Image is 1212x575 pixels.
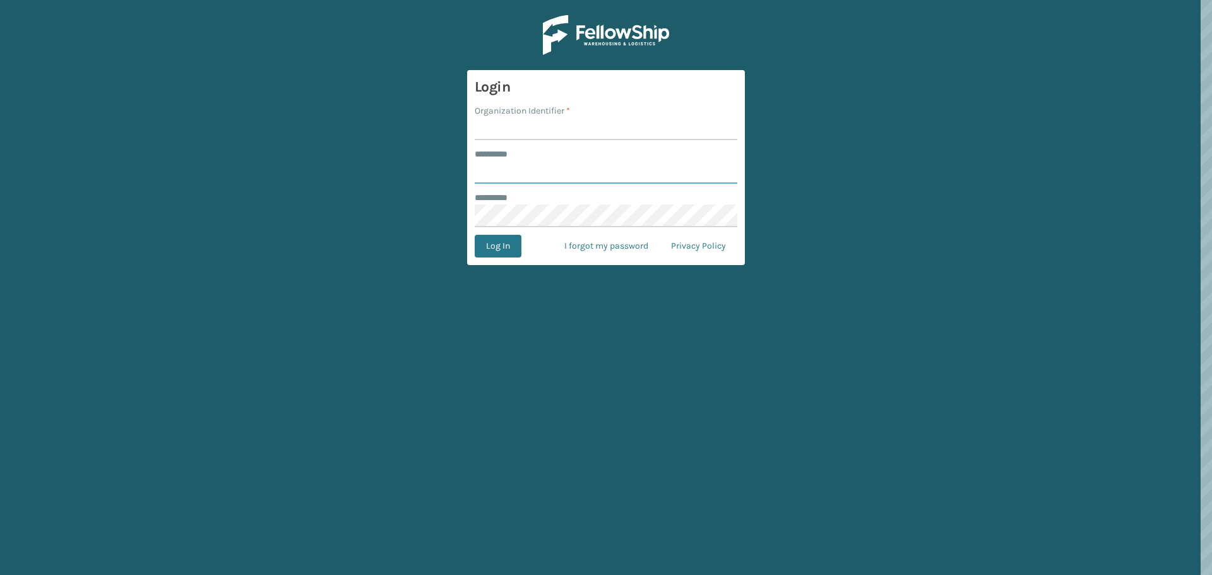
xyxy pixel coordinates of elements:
a: Privacy Policy [660,235,737,258]
img: Logo [543,15,669,55]
h3: Login [475,78,737,97]
label: Organization Identifier [475,104,570,117]
button: Log In [475,235,521,258]
a: I forgot my password [553,235,660,258]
